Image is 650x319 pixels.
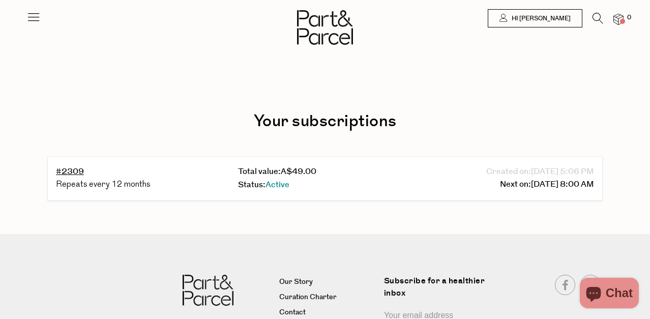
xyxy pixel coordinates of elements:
[531,165,594,179] span: [DATE] 5:06 PM
[238,179,289,191] a: Status:Active
[279,276,376,288] a: Our Story
[56,179,230,192] div: Repeats every 12 months
[577,278,642,311] inbox-online-store-chat: Shopify online store chat
[279,307,376,319] a: Contact
[384,275,496,307] label: Subscribe for a healthier inbox
[279,292,376,304] a: Curation Charter
[509,14,571,23] span: Hi [PERSON_NAME]
[613,14,624,24] a: 0
[486,165,594,179] a: Created on:[DATE] 5:06 PM
[531,178,594,191] span: [DATE] 8:00 AM
[56,166,84,178] a: #2309
[238,166,316,178] a: Total value:A$49.00
[625,13,634,22] span: 0
[183,275,233,306] img: Part&Parcel
[297,10,353,45] img: Part&Parcel
[500,178,594,191] a: Next on:[DATE] 8:00 AM
[488,9,582,27] a: Hi [PERSON_NAME]
[281,166,316,178] span: A$49.00
[56,110,594,133] h1: Your subscriptions
[265,179,289,191] span: Active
